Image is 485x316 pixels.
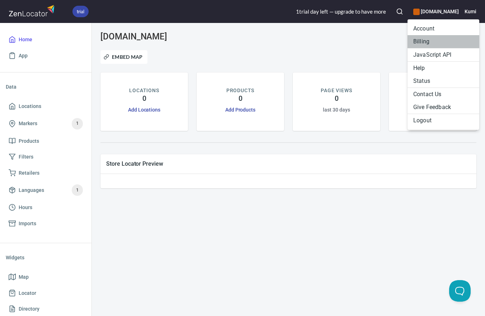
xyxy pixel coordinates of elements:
li: Give Feedback [408,101,479,114]
li: Contact Us [408,88,479,101]
a: Help [408,62,479,75]
li: Account [408,22,479,35]
li: Logout [408,114,479,127]
li: Billing [408,35,479,48]
a: Status [408,75,479,88]
a: JavaScript API [408,48,479,61]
